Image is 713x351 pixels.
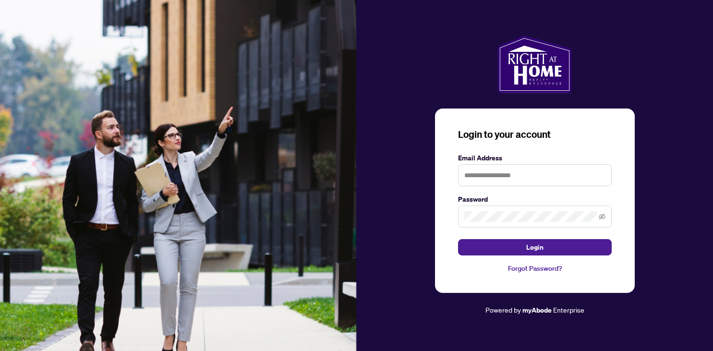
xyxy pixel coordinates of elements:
[553,305,584,314] span: Enterprise
[497,36,572,93] img: ma-logo
[522,305,552,315] a: myAbode
[458,153,612,163] label: Email Address
[458,128,612,141] h3: Login to your account
[458,263,612,274] a: Forgot Password?
[526,240,544,255] span: Login
[485,305,521,314] span: Powered by
[599,213,605,220] span: eye-invisible
[458,239,612,255] button: Login
[458,194,612,205] label: Password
